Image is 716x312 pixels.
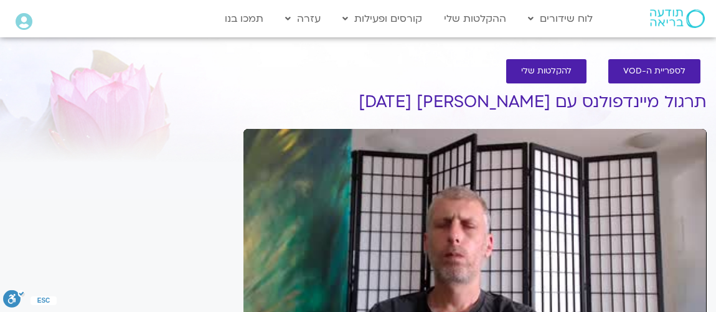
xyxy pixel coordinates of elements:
a: לוח שידורים [522,7,599,31]
a: להקלטות שלי [506,59,586,83]
a: לספריית ה-VOD [608,59,700,83]
a: ההקלטות שלי [438,7,512,31]
a: תמכו בנו [219,7,270,31]
h1: תרגול מיינדפולנס עם [PERSON_NAME] [DATE] [243,93,707,111]
span: להקלטות שלי [521,67,572,76]
img: תודעה בריאה [650,9,705,28]
a: עזרה [279,7,327,31]
span: לספריית ה-VOD [623,67,685,76]
a: קורסים ופעילות [336,7,428,31]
